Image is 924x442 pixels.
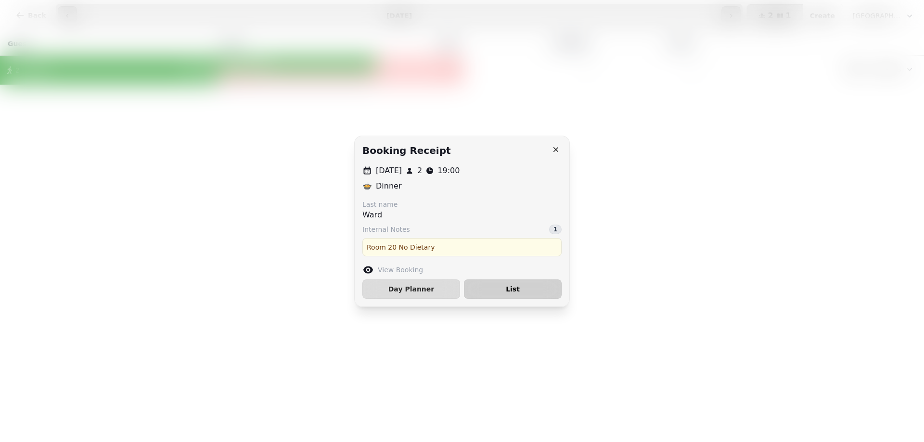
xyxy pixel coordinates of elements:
h2: Booking receipt [362,144,451,157]
p: Ward [362,209,398,221]
p: 2 [417,165,422,177]
span: List [472,286,553,292]
label: View Booking [378,265,423,275]
p: Dinner [376,180,401,192]
span: Internal Notes [362,225,410,234]
p: [DATE] [376,165,402,177]
div: 1 [549,225,562,234]
p: 19:00 [437,165,460,177]
p: 🍲 [362,180,372,192]
label: Last name [362,200,398,209]
div: Room 20 No Dietary [362,238,562,256]
button: Day Planner [362,279,460,299]
button: List [464,279,562,299]
span: Day Planner [371,286,452,292]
